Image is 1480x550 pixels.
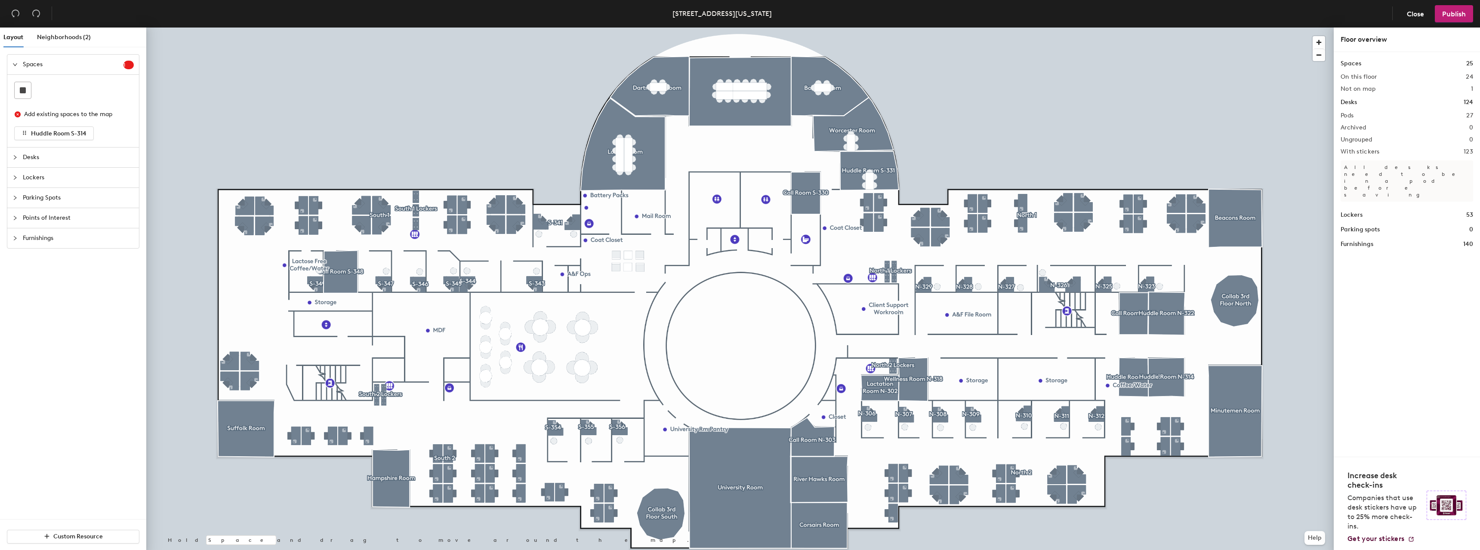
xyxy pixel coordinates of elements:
[7,530,139,544] button: Custom Resource
[23,228,134,248] span: Furnishings
[1304,531,1325,545] button: Help
[1469,124,1473,131] h2: 0
[1341,225,1380,234] h1: Parking spots
[23,55,123,74] span: Spaces
[12,62,18,67] span: expanded
[12,195,18,200] span: collapsed
[1341,112,1354,119] h2: Pods
[123,61,134,69] sup: 1
[23,208,134,228] span: Points of Interest
[1407,10,1424,18] span: Close
[1341,86,1375,92] h2: Not on map
[3,34,23,41] span: Layout
[1347,535,1404,543] span: Get your stickers
[12,155,18,160] span: collapsed
[1435,5,1473,22] button: Publish
[1341,98,1357,107] h1: Desks
[23,188,134,208] span: Parking Spots
[1341,124,1366,131] h2: Archived
[123,62,134,68] span: 1
[1463,240,1473,249] h1: 140
[1341,210,1363,220] h1: Lockers
[1469,225,1473,234] h1: 0
[1341,59,1361,68] h1: Spaces
[1341,160,1473,202] p: All desks need to be in a pod before saving
[31,130,86,137] span: Huddle Room S-314
[28,5,45,22] button: Redo (⌘ + ⇧ + Z)
[1341,136,1372,143] h2: Ungrouped
[1466,112,1473,119] h2: 27
[23,168,134,187] span: Lockers
[672,8,772,19] div: [STREET_ADDRESS][US_STATE]
[1400,5,1431,22] button: Close
[1466,210,1473,220] h1: 53
[23,147,134,167] span: Desks
[1442,10,1466,18] span: Publish
[1347,535,1415,543] a: Get your stickers
[24,110,126,119] div: Add existing spaces to the map
[1341,148,1380,155] h2: With stickers
[1466,59,1473,68] h1: 25
[37,34,91,41] span: Neighborhoods (2)
[1341,240,1373,249] h1: Furnishings
[1471,86,1473,92] h2: 1
[1347,493,1421,531] p: Companies that use desk stickers have up to 25% more check-ins.
[1347,471,1421,490] h4: Increase desk check-ins
[1341,34,1473,45] div: Floor overview
[1464,98,1473,107] h1: 124
[1469,136,1473,143] h2: 0
[12,236,18,241] span: collapsed
[1466,74,1473,80] h2: 24
[1341,74,1377,80] h2: On this floor
[7,5,24,22] button: Undo (⌘ + Z)
[12,215,18,221] span: collapsed
[1464,148,1473,155] h2: 123
[1427,491,1466,520] img: Sticker logo
[53,533,103,540] span: Custom Resource
[12,175,18,180] span: collapsed
[15,111,21,117] span: close-circle
[14,126,94,140] button: Huddle Room S-314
